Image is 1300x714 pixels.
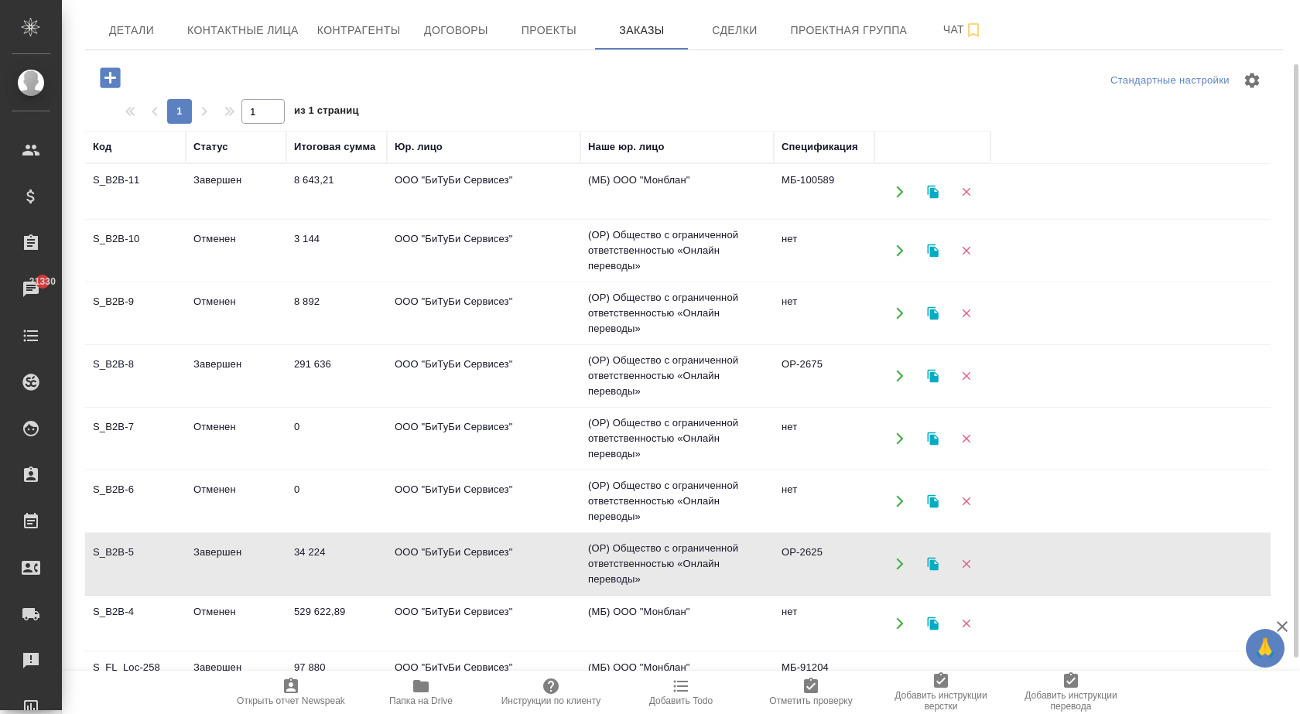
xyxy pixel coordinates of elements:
[774,596,874,651] td: нет
[93,139,111,155] div: Код
[649,695,713,706] span: Добавить Todo
[387,652,580,706] td: ООО "БиТуБи Сервисез"
[286,474,387,528] td: 0
[917,176,949,207] button: Клонировать
[286,165,387,219] td: 8 643,21
[774,652,874,706] td: МБ-91204
[580,345,774,407] td: (OP) Общество с ограниченной ответственностью «Онлайн переводы»
[387,286,580,340] td: ООО "БиТуБи Сервисез"
[884,548,915,580] button: Открыть
[917,663,949,695] button: Клонировать
[85,412,186,466] td: S_B2B-7
[387,165,580,219] td: ООО "БиТуБи Сервисез"
[486,671,616,714] button: Инструкции по клиенту
[286,652,387,706] td: 97 880
[1233,62,1271,99] span: Настроить таблицу
[580,596,774,651] td: (МБ) ООО "Монблан"
[580,220,774,282] td: (OP) Общество с ограниченной ответственностью «Онлайн переводы»
[85,537,186,591] td: S_B2B-5
[950,360,982,392] button: Удалить
[774,474,874,528] td: нет
[917,360,949,392] button: Клонировать
[782,139,858,155] div: Спецификация
[85,165,186,219] td: S_B2B-11
[1246,629,1285,668] button: 🙏
[774,165,874,219] td: МБ-100589
[85,596,186,651] td: S_B2B-4
[884,360,915,392] button: Открыть
[774,537,874,591] td: OP-2625
[395,139,443,155] div: Юр. лицо
[950,486,982,518] button: Удалить
[884,607,915,639] button: Открыть
[387,224,580,278] td: ООО "БиТуБи Сервисез"
[1107,69,1233,93] div: split button
[286,412,387,466] td: 0
[1015,690,1127,712] span: Добавить инструкции перевода
[85,286,186,340] td: S_B2B-9
[419,21,493,40] span: Договоры
[186,596,286,651] td: Отменен
[950,607,982,639] button: Удалить
[186,652,286,706] td: Завершен
[580,165,774,219] td: (МБ) ООО "Монблан"
[950,663,982,695] button: Удалить
[1252,632,1278,664] span: 🙏
[876,671,1006,714] button: Добавить инструкции верстки
[604,21,679,40] span: Заказы
[387,412,580,466] td: ООО "БиТуБи Сервисез"
[226,671,356,714] button: Открыть отчет Newspeak
[774,412,874,466] td: нет
[317,21,401,40] span: Контрагенты
[580,533,774,595] td: (OP) Общество с ограниченной ответственностью «Онлайн переводы»
[950,298,982,330] button: Удалить
[774,224,874,278] td: нет
[950,176,982,207] button: Удалить
[774,286,874,340] td: нет
[950,548,982,580] button: Удалить
[294,139,375,155] div: Итоговая сумма
[501,695,601,706] span: Инструкции по клиенту
[387,596,580,651] td: ООО "БиТуБи Сервисез"
[884,423,915,455] button: Открыть
[917,548,949,580] button: Клонировать
[790,21,907,40] span: Проектная группа
[387,474,580,528] td: ООО "БиТуБи Сервисез"
[94,21,169,40] span: Детали
[950,235,982,267] button: Удалить
[4,270,58,309] a: 21330
[294,101,359,124] span: из 1 страниц
[356,671,486,714] button: Папка на Drive
[286,537,387,591] td: 34 224
[237,695,345,706] span: Открыть отчет Newspeak
[186,165,286,219] td: Завершен
[697,21,771,40] span: Сделки
[917,298,949,330] button: Клонировать
[769,695,852,706] span: Отметить проверку
[588,139,665,155] div: Наше юр. лицо
[186,349,286,403] td: Завершен
[387,349,580,403] td: ООО "БиТуБи Сервисез"
[193,139,228,155] div: Статус
[286,286,387,340] td: 8 892
[884,298,915,330] button: Открыть
[186,224,286,278] td: Отменен
[884,663,915,695] button: Открыть
[580,408,774,470] td: (OP) Общество с ограниченной ответственностью «Онлайн переводы»
[885,690,997,712] span: Добавить инструкции верстки
[580,652,774,706] td: (МБ) ООО "Монблан"
[616,671,746,714] button: Добавить Todo
[20,274,65,289] span: 21330
[774,349,874,403] td: OP-2675
[884,176,915,207] button: Открыть
[917,423,949,455] button: Клонировать
[884,486,915,518] button: Открыть
[511,21,586,40] span: Проекты
[389,695,453,706] span: Папка на Drive
[884,235,915,267] button: Открыть
[580,282,774,344] td: (OP) Общество с ограниченной ответственностью «Онлайн переводы»
[186,286,286,340] td: Отменен
[746,671,876,714] button: Отметить проверку
[85,474,186,528] td: S_B2B-6
[286,349,387,403] td: 291 636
